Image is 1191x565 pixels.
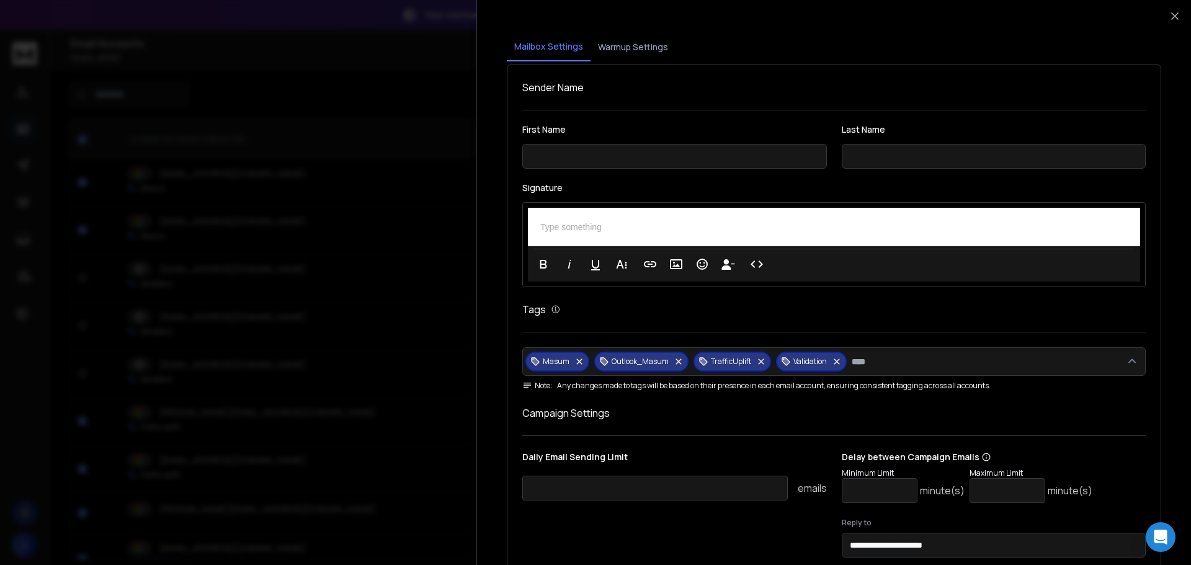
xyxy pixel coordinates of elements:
[745,252,769,277] button: Code View
[522,451,827,468] p: Daily Email Sending Limit
[543,357,569,367] p: Masum
[842,468,965,478] p: Minimum Limit
[842,451,1092,463] p: Delay between Campaign Emails
[842,125,1146,134] label: Last Name
[522,381,1146,391] div: Any changes made to tags will be based on their presence in each email account, ensuring consiste...
[798,481,827,496] p: emails
[522,381,552,391] span: Note:
[970,468,1092,478] p: Maximum Limit
[522,80,1146,95] h1: Sender Name
[612,357,669,367] p: Outlook_Masum
[664,252,688,277] button: Insert Image (Ctrl+P)
[584,252,607,277] button: Underline (Ctrl+U)
[522,184,1146,192] label: Signature
[591,33,676,61] button: Warmup Settings
[793,357,827,367] p: Validation
[690,252,714,277] button: Emoticons
[507,33,591,61] button: Mailbox Settings
[522,406,1146,420] h1: Campaign Settings
[711,357,751,367] p: TrafficUplift
[522,125,827,134] label: First Name
[920,483,965,498] p: minute(s)
[1048,483,1092,498] p: minute(s)
[842,518,1146,528] label: Reply to
[610,252,633,277] button: More Text
[558,252,581,277] button: Italic (Ctrl+I)
[1146,522,1175,552] div: Open Intercom Messenger
[638,252,662,277] button: Insert Link (Ctrl+K)
[522,302,546,317] h1: Tags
